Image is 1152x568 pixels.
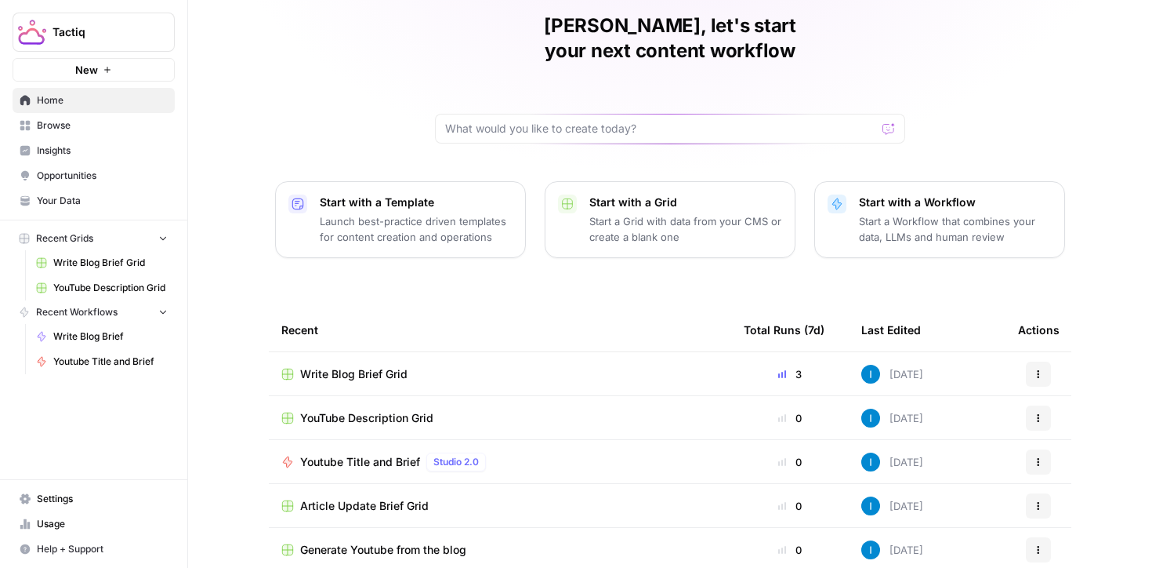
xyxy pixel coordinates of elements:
a: Generate Youtube from the blog [281,542,719,558]
span: Write Blog Brief Grid [300,366,408,382]
div: 0 [744,454,836,470]
span: Write Blog Brief Grid [53,256,168,270]
span: Recent Workflows [36,305,118,319]
img: 9c214t0f3b5geutttef12cxkr8cb [861,409,880,428]
img: 9c214t0f3b5geutttef12cxkr8cb [861,365,880,384]
div: [DATE] [861,541,923,559]
img: Tactiq Logo [18,18,46,46]
span: Youtube Title and Brief [53,355,168,369]
span: Recent Grids [36,231,93,246]
span: Studio 2.0 [433,455,479,469]
span: Youtube Title and Brief [300,454,420,470]
div: [DATE] [861,453,923,472]
a: Article Update Brief Grid [281,498,719,514]
div: Last Edited [861,308,921,351]
span: New [75,62,98,78]
button: New [13,58,175,82]
a: Opportunities [13,163,175,188]
button: Recent Workflows [13,300,175,324]
a: YouTube Description Grid [281,410,719,426]
span: Tactiq [53,24,147,40]
a: Insights [13,138,175,163]
span: Settings [37,492,168,506]
button: Start with a GridStart a Grid with data from your CMS or create a blank one [545,181,795,258]
h1: [PERSON_NAME], let's start your next content workflow [435,13,905,64]
span: YouTube Description Grid [300,410,433,426]
span: Your Data [37,194,168,208]
a: Write Blog Brief Grid [281,366,719,382]
button: Workspace: Tactiq [13,13,175,52]
div: Recent [281,308,719,351]
p: Start with a Template [320,195,513,210]
span: Article Update Brief Grid [300,498,429,514]
button: Help + Support [13,537,175,562]
span: Home [37,93,168,107]
p: Start a Workflow that combines your data, LLMs and human review [859,213,1052,245]
a: Write Blog Brief [29,324,175,349]
div: Actions [1018,308,1060,351]
a: YouTube Description Grid [29,275,175,300]
p: Start a Grid with data from your CMS or create a blank one [589,213,782,245]
img: 9c214t0f3b5geutttef12cxkr8cb [861,497,880,515]
span: Help + Support [37,542,168,556]
p: Start with a Grid [589,195,782,210]
span: Write Blog Brief [53,330,168,344]
span: Generate Youtube from the blog [300,542,466,558]
a: Browse [13,113,175,138]
button: Start with a WorkflowStart a Workflow that combines your data, LLMs and human review [814,181,1065,258]
p: Launch best-practice driven templates for content creation and operations [320,213,513,245]
div: [DATE] [861,409,923,428]
input: What would you like to create today? [445,121,876,137]
div: [DATE] [861,365,923,384]
span: Browse [37,118,168,133]
a: Home [13,88,175,113]
a: Settings [13,486,175,512]
div: 0 [744,498,836,514]
div: 0 [744,542,836,558]
a: Youtube Title and Brief [29,349,175,374]
span: Insights [37,144,168,158]
button: Recent Grids [13,227,175,250]
div: 3 [744,366,836,382]
img: 9c214t0f3b5geutttef12cxkr8cb [861,453,880,472]
div: 0 [744,410,836,426]
div: Total Runs (7d) [744,308,824,351]
a: Your Data [13,188,175,213]
p: Start with a Workflow [859,195,1052,210]
div: [DATE] [861,497,923,515]
span: Usage [37,517,168,531]
img: 9c214t0f3b5geutttef12cxkr8cb [861,541,880,559]
a: Usage [13,512,175,537]
span: Opportunities [37,169,168,183]
a: Youtube Title and BriefStudio 2.0 [281,453,719,472]
button: Start with a TemplateLaunch best-practice driven templates for content creation and operations [275,181,526,258]
span: YouTube Description Grid [53,281,168,295]
a: Write Blog Brief Grid [29,250,175,275]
